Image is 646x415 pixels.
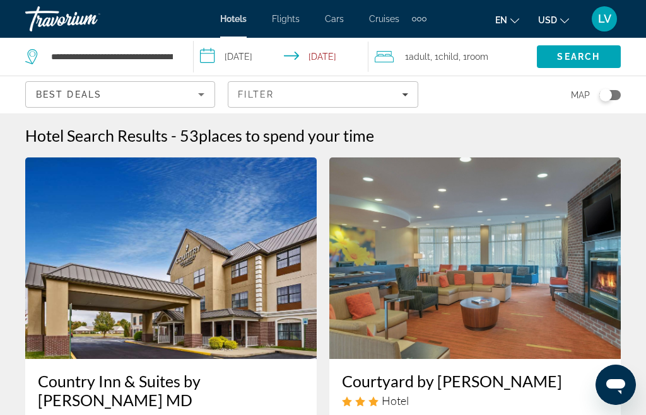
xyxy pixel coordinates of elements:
button: Select check in and out date [194,38,368,76]
button: Change currency [538,11,569,29]
a: Country Inn & Suites by [PERSON_NAME] MD [38,372,304,409]
button: Travelers: 1 adult, 1 child [368,38,537,76]
a: Travorium [25,3,151,35]
a: Hotels [220,14,247,24]
img: Courtyard by Marriott Salisbury [329,157,621,359]
div: 3 star Hotel [342,394,608,407]
img: Country Inn & Suites by Radisson Salisbury MD [25,157,317,359]
button: Extra navigation items [412,9,426,29]
span: LV [598,13,611,25]
a: Cars [325,14,344,24]
span: Adult [409,52,430,62]
span: , 1 [459,48,488,65]
span: , 1 [430,48,459,65]
span: Filter [238,89,274,99]
span: Map [571,86,590,104]
button: User Menu [588,6,621,32]
span: Child [438,52,459,62]
span: USD [538,15,557,25]
button: Change language [495,11,519,29]
span: Room [467,52,488,62]
span: places to spend your time [199,126,374,145]
a: Flights [272,14,300,24]
a: Courtyard by [PERSON_NAME] [342,372,608,390]
span: Search [557,52,600,62]
span: - [171,126,177,145]
button: Toggle map [590,89,621,101]
button: Search [537,45,621,68]
input: Search hotel destination [50,47,174,66]
h2: 53 [180,126,374,145]
span: Hotel [382,394,409,407]
button: Filters [228,81,418,108]
iframe: Button to launch messaging window [596,365,636,405]
span: en [495,15,507,25]
span: 1 [405,48,430,65]
mat-select: Sort by [36,87,204,102]
a: Cruises [369,14,399,24]
span: Best Deals [36,89,102,99]
h1: Hotel Search Results [25,126,168,145]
